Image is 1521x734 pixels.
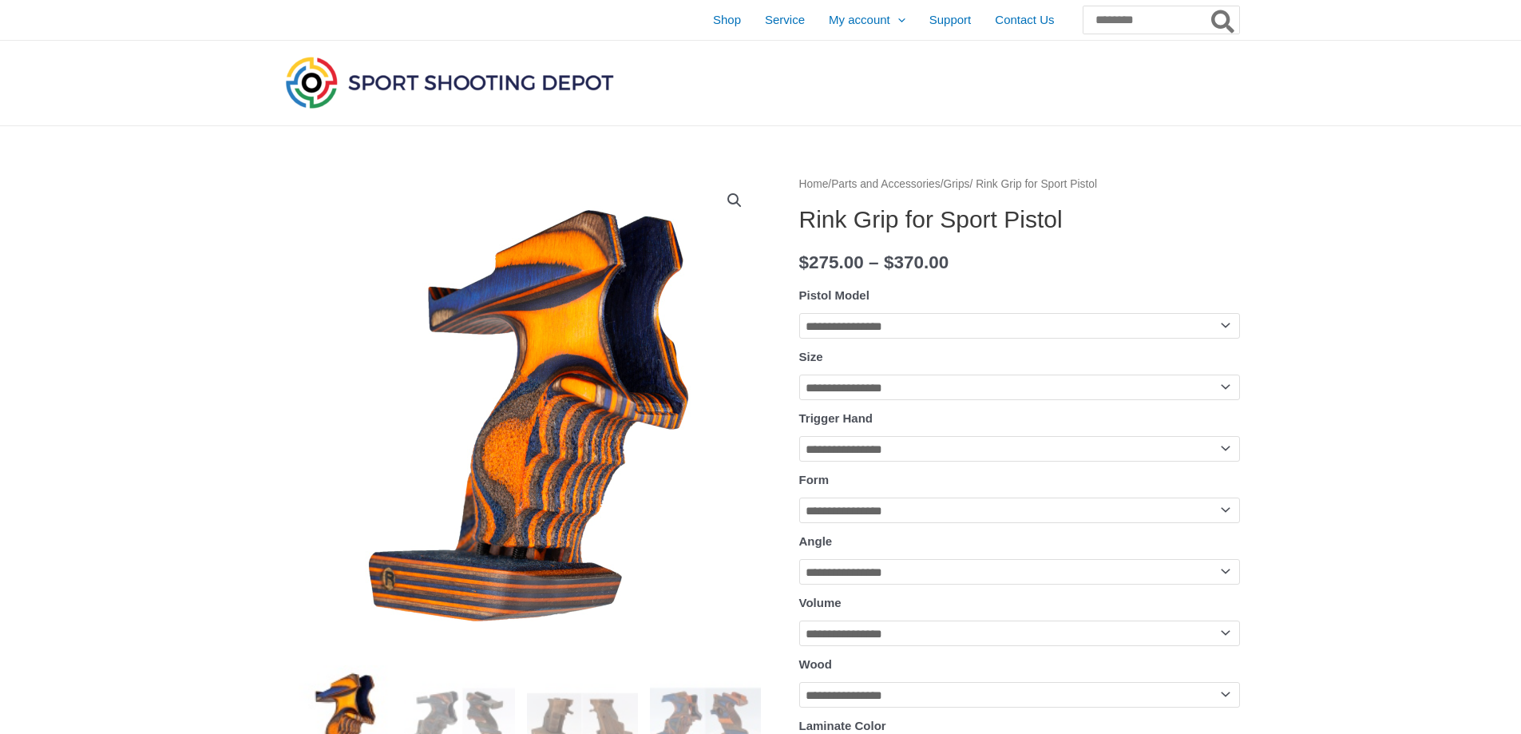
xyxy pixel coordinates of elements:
button: Search [1208,6,1239,34]
a: Home [799,178,829,190]
bdi: 275.00 [799,252,864,272]
label: Pistol Model [799,288,869,302]
label: Wood [799,657,832,671]
a: Grips [944,178,970,190]
label: Size [799,350,823,363]
span: – [869,252,879,272]
label: Angle [799,534,833,548]
a: Parts and Accessories [831,178,941,190]
span: $ [884,252,894,272]
img: Rink Grip for Sport Pistol [282,174,761,653]
label: Laminate Color [799,719,886,732]
label: Trigger Hand [799,411,873,425]
label: Form [799,473,830,486]
a: View full-screen image gallery [720,186,749,215]
span: $ [799,252,810,272]
label: Volume [799,596,842,609]
nav: Breadcrumb [799,174,1240,195]
img: Sport Shooting Depot [282,53,617,112]
h1: Rink Grip for Sport Pistol [799,205,1240,234]
bdi: 370.00 [884,252,949,272]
